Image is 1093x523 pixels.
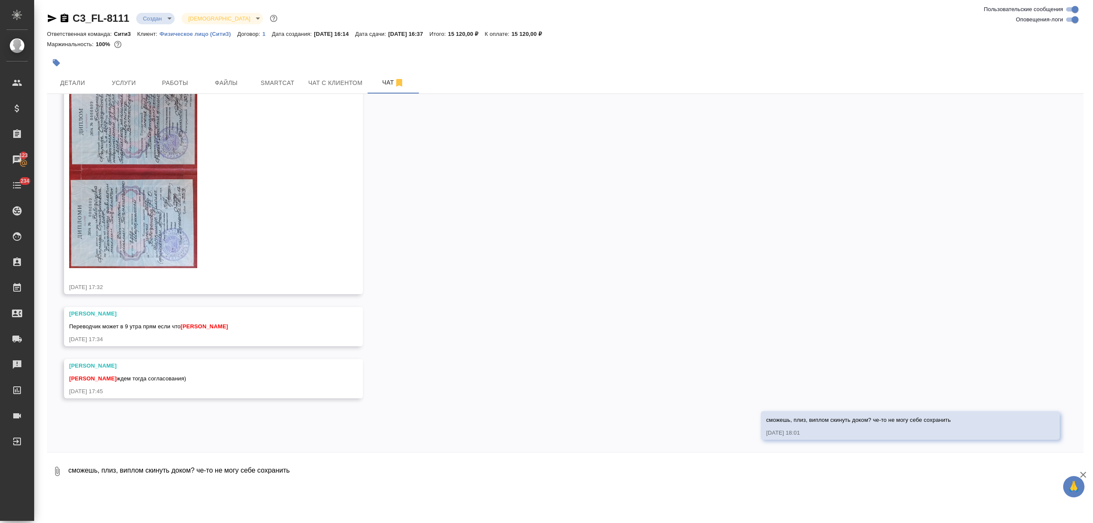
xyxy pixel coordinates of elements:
[155,78,196,88] span: Работы
[59,13,70,23] button: Скопировать ссылку
[394,78,404,88] svg: Отписаться
[448,31,485,37] p: 15 120,00 ₽
[47,13,57,23] button: Скопировать ссылку для ЯМессенджера
[2,149,32,170] a: 123
[181,13,263,24] div: Создан
[136,13,175,24] div: Создан
[47,31,114,37] p: Ответственная команда:
[112,39,123,50] button: 0.00 RUB;
[15,177,35,185] span: 234
[140,15,164,22] button: Создан
[69,335,333,344] div: [DATE] 17:34
[160,30,237,37] a: Физическое лицо (Сити3)
[206,78,247,88] span: Файлы
[1067,478,1081,496] span: 🙏
[69,323,228,330] span: Переводчик может в 9 утра прям если что
[2,175,32,196] a: 234
[485,31,511,37] p: К оплате:
[69,375,117,382] span: [PERSON_NAME]
[69,362,333,370] div: [PERSON_NAME]
[181,323,228,330] span: [PERSON_NAME]
[47,53,66,72] button: Добавить тэг
[1063,476,1084,497] button: 🙏
[69,310,333,318] div: [PERSON_NAME]
[96,41,112,47] p: 100%
[272,31,314,37] p: Дата создания:
[308,78,362,88] span: Чат с клиентом
[237,31,263,37] p: Договор:
[257,78,298,88] span: Smartcat
[52,78,93,88] span: Детали
[137,31,159,37] p: Клиент:
[766,417,951,423] span: сможешь, плиз, виплом скинуть доком? че-то не могу себе сохранить
[160,31,237,37] p: Физическое лицо (Сити3)
[314,31,355,37] p: [DATE] 16:14
[262,31,272,37] p: 1
[114,31,137,37] p: Сити3
[373,77,414,88] span: Чат
[355,31,388,37] p: Дата сдачи:
[69,75,197,268] img: WhatsApp Image 2025-06-24 at 20.32.06.jpeg
[766,429,1030,437] div: [DATE] 18:01
[262,30,272,37] a: 1
[268,13,279,24] button: Доп статусы указывают на важность/срочность заказа
[69,387,333,396] div: [DATE] 17:45
[186,15,253,22] button: [DEMOGRAPHIC_DATA]
[14,151,33,160] span: 123
[73,12,129,24] a: C3_FL-8111
[511,31,548,37] p: 15 120,00 ₽
[388,31,430,37] p: [DATE] 16:37
[984,5,1063,14] span: Пользовательские сообщения
[69,375,186,382] span: ждем тогда согласования)
[1016,15,1063,24] span: Оповещения-логи
[103,78,144,88] span: Услуги
[47,41,96,47] p: Маржинальность:
[69,283,333,292] div: [DATE] 17:32
[430,31,448,37] p: Итого:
